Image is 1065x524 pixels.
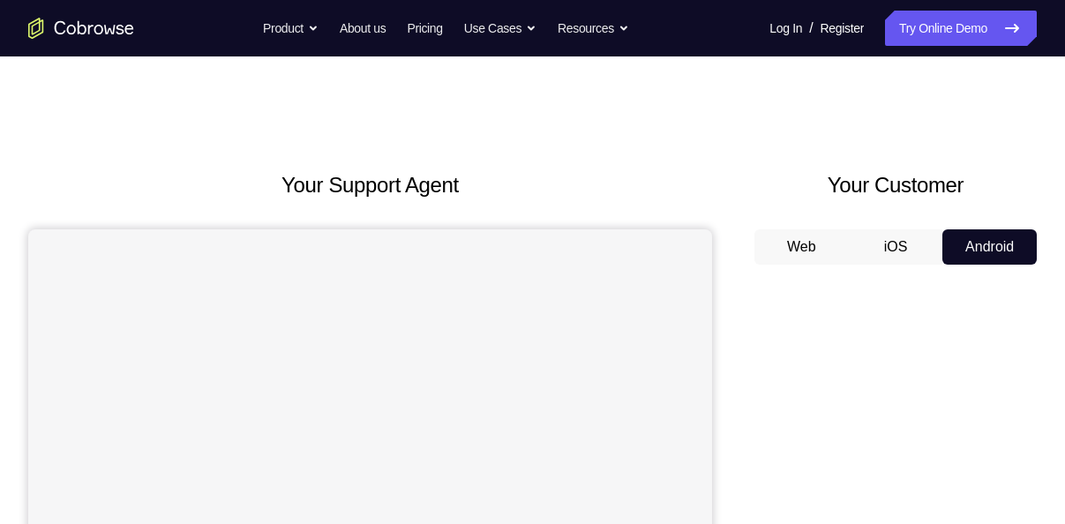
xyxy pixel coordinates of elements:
button: iOS [849,229,943,265]
a: About us [340,11,386,46]
a: Log In [769,11,802,46]
button: Resources [558,11,629,46]
a: Try Online Demo [885,11,1037,46]
h2: Your Support Agent [28,169,712,201]
button: Android [942,229,1037,265]
a: Register [821,11,864,46]
button: Use Cases [464,11,536,46]
span: / [809,18,813,39]
a: Pricing [407,11,442,46]
button: Web [754,229,849,265]
h2: Your Customer [754,169,1037,201]
button: Product [263,11,319,46]
a: Go to the home page [28,18,134,39]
